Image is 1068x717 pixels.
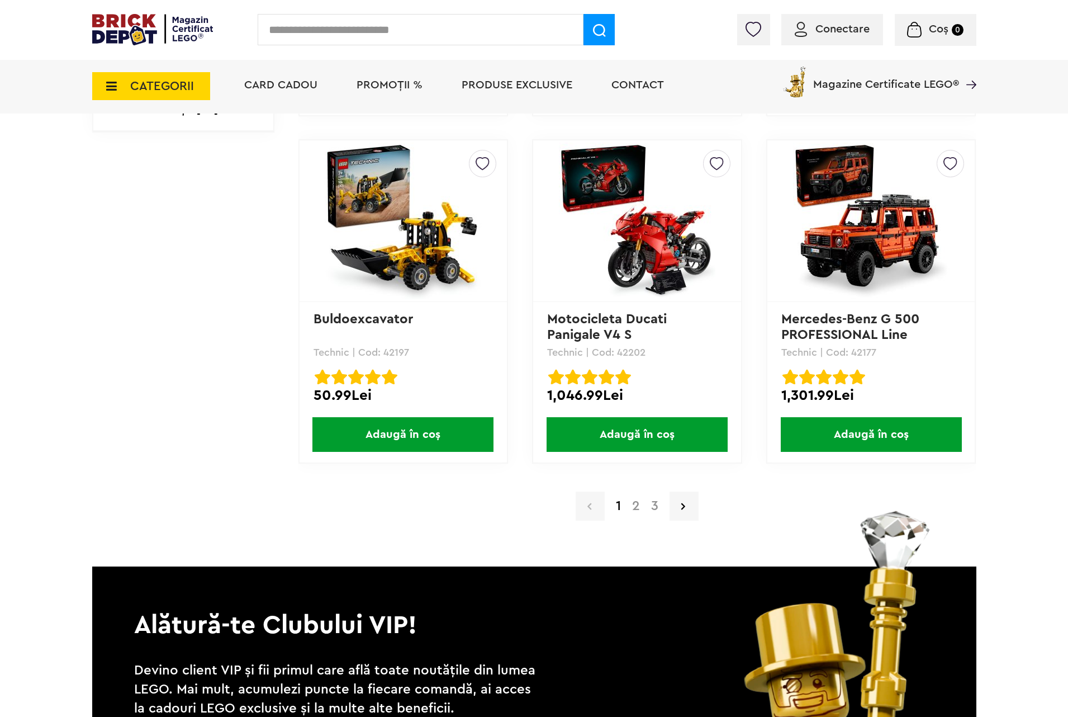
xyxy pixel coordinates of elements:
img: Evaluare cu stele [849,369,865,385]
img: Evaluare cu stele [799,369,815,385]
a: PROMOȚII % [357,79,423,91]
img: Evaluare cu stele [348,369,364,385]
a: Magazine Certificate LEGO® [959,64,976,76]
img: Mercedes-Benz G 500 PROFESSIONAL Line [793,143,950,299]
a: Adaugă în coș [533,417,741,452]
a: Adaugă în coș [767,417,975,452]
img: Evaluare cu stele [582,369,597,385]
img: Evaluare cu stele [365,369,381,385]
a: Buldoexcavator [314,313,413,326]
img: Evaluare cu stele [599,369,614,385]
a: 3 [645,499,664,513]
img: Evaluare cu stele [615,369,631,385]
a: Motocicleta Ducati Panigale V4 S [547,313,671,342]
span: Magazine Certificate LEGO® [813,64,959,90]
img: Evaluare cu stele [833,369,848,385]
span: Conectare [815,23,870,35]
small: 0 [952,24,963,36]
p: Technic | Cod: 42202 [547,347,727,357]
p: Technic | Cod: 42197 [314,347,493,357]
img: Evaluare cu stele [782,369,798,385]
a: Contact [611,79,664,91]
a: Adaugă în coș [300,417,507,452]
img: Buldoexcavator [325,143,481,299]
div: 1,301.99Lei [781,388,961,403]
a: Conectare [795,23,870,35]
img: Evaluare cu stele [331,369,347,385]
strong: 1 [610,499,626,513]
div: 1,046.99Lei [547,388,727,403]
div: 50.99Lei [314,388,493,403]
p: Technic | Cod: 42177 [781,347,961,357]
img: Evaluare cu stele [382,369,397,385]
span: Adaugă în coș [781,417,962,452]
a: Mercedes-Benz G 500 PROFESSIONAL Line [781,313,923,342]
img: Evaluare cu stele [315,369,330,385]
p: Alătură-te Clubului VIP! [92,567,976,643]
img: Motocicleta Ducati Panigale V4 S [559,143,715,299]
span: Adaugă în coș [312,417,493,452]
span: CATEGORII [130,80,194,92]
img: Evaluare cu stele [565,369,581,385]
a: 2 [626,499,645,513]
a: Produse exclusive [462,79,572,91]
a: Pagina urmatoare [670,492,699,521]
span: Coș [929,23,948,35]
img: Evaluare cu stele [816,369,832,385]
img: Evaluare cu stele [548,369,564,385]
a: Card Cadou [244,79,317,91]
span: Adaugă în coș [547,417,728,452]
